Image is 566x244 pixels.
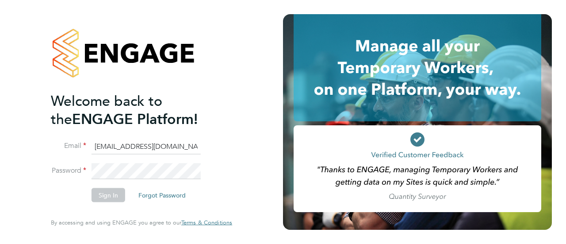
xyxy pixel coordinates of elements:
[51,219,232,226] span: By accessing and using ENGAGE you agree to our
[131,188,193,202] button: Forgot Password
[51,92,162,128] span: Welcome back to the
[51,166,86,175] label: Password
[92,188,125,202] button: Sign In
[51,92,223,128] h2: ENGAGE Platform!
[92,139,201,155] input: Enter your work email...
[181,219,232,226] a: Terms & Conditions
[51,141,86,151] label: Email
